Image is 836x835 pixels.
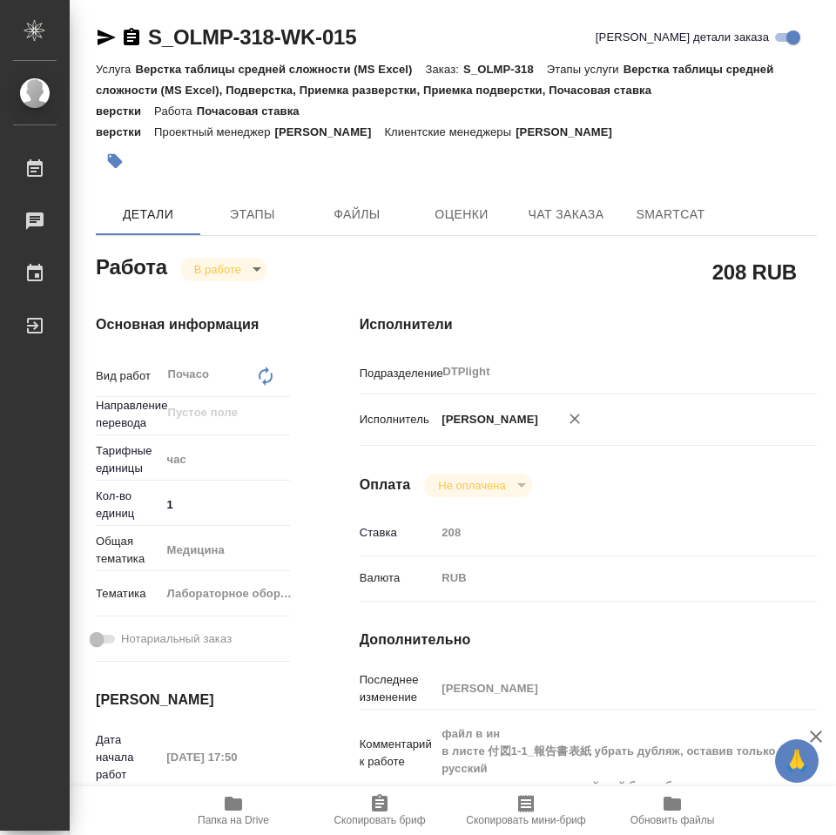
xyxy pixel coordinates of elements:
[360,411,436,428] p: Исполнитель
[360,365,436,382] p: Подразделение
[135,63,425,76] p: Верстка таблицы средней сложности (MS Excel)
[435,719,779,784] textarea: файл в ин в листе 付図1-1_報告書表紙 убрать дубляж, оставив только русский текст на японском и английски...
[211,204,294,226] span: Этапы
[96,442,160,477] p: Тарифные единицы
[334,814,425,826] span: Скопировать бриф
[96,367,160,385] p: Вид работ
[424,474,531,497] div: В работе
[96,533,160,568] p: Общая тематика
[96,63,135,76] p: Услуга
[435,676,779,701] input: Пустое поле
[96,690,290,710] h4: [PERSON_NAME]
[160,579,318,609] div: Лабораторное оборудование
[775,739,819,783] button: 🙏
[96,104,300,138] p: Почасовая ставка верстки
[516,125,625,138] p: [PERSON_NAME]
[121,27,142,48] button: Скопировать ссылку
[96,585,160,603] p: Тематика
[160,492,290,517] input: ✎ Введи что-нибудь
[360,630,817,650] h4: Дополнительно
[629,204,712,226] span: SmartCat
[463,63,547,76] p: S_OLMP-318
[96,314,290,335] h4: Основная информация
[96,731,160,784] p: Дата начала работ
[154,125,274,138] p: Проектный менеджер
[360,314,817,335] h4: Исполнители
[599,786,745,835] button: Обновить файлы
[360,475,411,495] h4: Оплата
[435,411,538,428] p: [PERSON_NAME]
[160,445,318,475] div: час
[596,29,769,46] span: [PERSON_NAME] детали заказа
[96,142,134,180] button: Добавить тэг
[384,125,516,138] p: Клиентские менеджеры
[121,630,232,648] span: Нотариальный заказ
[315,204,399,226] span: Файлы
[435,520,779,545] input: Пустое поле
[466,814,585,826] span: Скопировать мини-бриф
[360,569,436,587] p: Валюта
[160,744,289,770] input: Пустое поле
[96,488,160,522] p: Кол-во единиц
[420,204,503,226] span: Оценки
[96,397,160,432] p: Направление перевода
[547,63,624,76] p: Этапы услуги
[360,671,436,706] p: Последнее изменение
[154,104,197,118] p: Работа
[453,786,599,835] button: Скопировать мини-бриф
[96,63,773,118] p: Верстка таблицы средней сложности (MS Excel), Подверстка, Приемка разверстки, Приемка подверстки,...
[189,262,246,277] button: В работе
[198,814,269,826] span: Папка на Drive
[524,204,608,226] span: Чат заказа
[160,535,318,565] div: Медицина
[556,400,594,438] button: Удалить исполнителя
[275,125,385,138] p: [PERSON_NAME]
[712,257,797,286] h2: 208 RUB
[426,63,463,76] p: Заказ:
[106,204,190,226] span: Детали
[630,814,715,826] span: Обновить файлы
[180,258,267,281] div: В работе
[360,736,436,771] p: Комментарий к работе
[307,786,453,835] button: Скопировать бриф
[360,524,436,542] p: Ставка
[782,743,812,779] span: 🙏
[435,563,779,593] div: RUB
[165,402,249,423] input: Пустое поле
[433,478,510,493] button: Не оплачена
[148,25,356,49] a: S_OLMP-318-WK-015
[96,250,167,281] h2: Работа
[96,27,117,48] button: Скопировать ссылку для ЯМессенджера
[160,786,307,835] button: Папка на Drive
